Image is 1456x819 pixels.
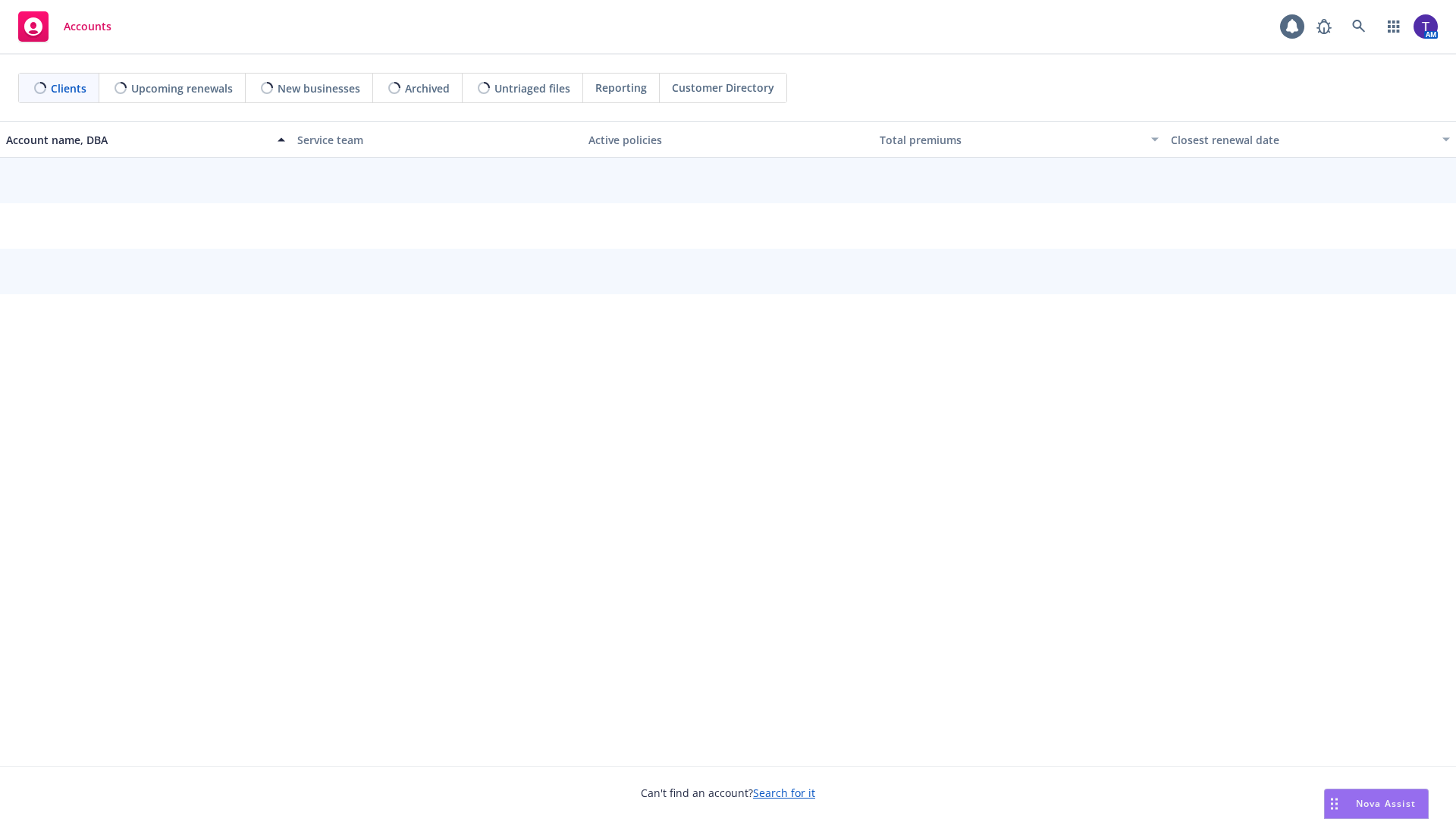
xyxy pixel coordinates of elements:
span: Reporting [595,80,647,96]
span: Archived [405,80,450,96]
button: Total premiums [874,121,1165,158]
button: Closest renewal date [1165,121,1456,158]
button: Service team [291,121,582,158]
div: Closest renewal date [1171,132,1433,148]
div: Drag to move [1325,789,1344,818]
span: Upcoming renewals [131,80,233,96]
div: Service team [297,132,576,148]
span: Accounts [64,20,111,33]
a: Accounts [12,5,118,48]
span: Can't find an account? [641,785,815,801]
span: Customer Directory [672,80,774,96]
a: Report a Bug [1309,11,1339,42]
span: Clients [51,80,86,96]
a: Search [1344,11,1374,42]
span: Nova Assist [1356,797,1416,810]
span: Untriaged files [494,80,570,96]
div: Total premiums [880,132,1142,148]
button: Active policies [582,121,874,158]
span: New businesses [278,80,360,96]
a: Switch app [1379,11,1409,42]
button: Nova Assist [1324,789,1429,819]
a: Search for it [753,786,815,800]
div: Account name, DBA [6,132,268,148]
div: Active policies [588,132,868,148]
img: photo [1414,14,1438,39]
